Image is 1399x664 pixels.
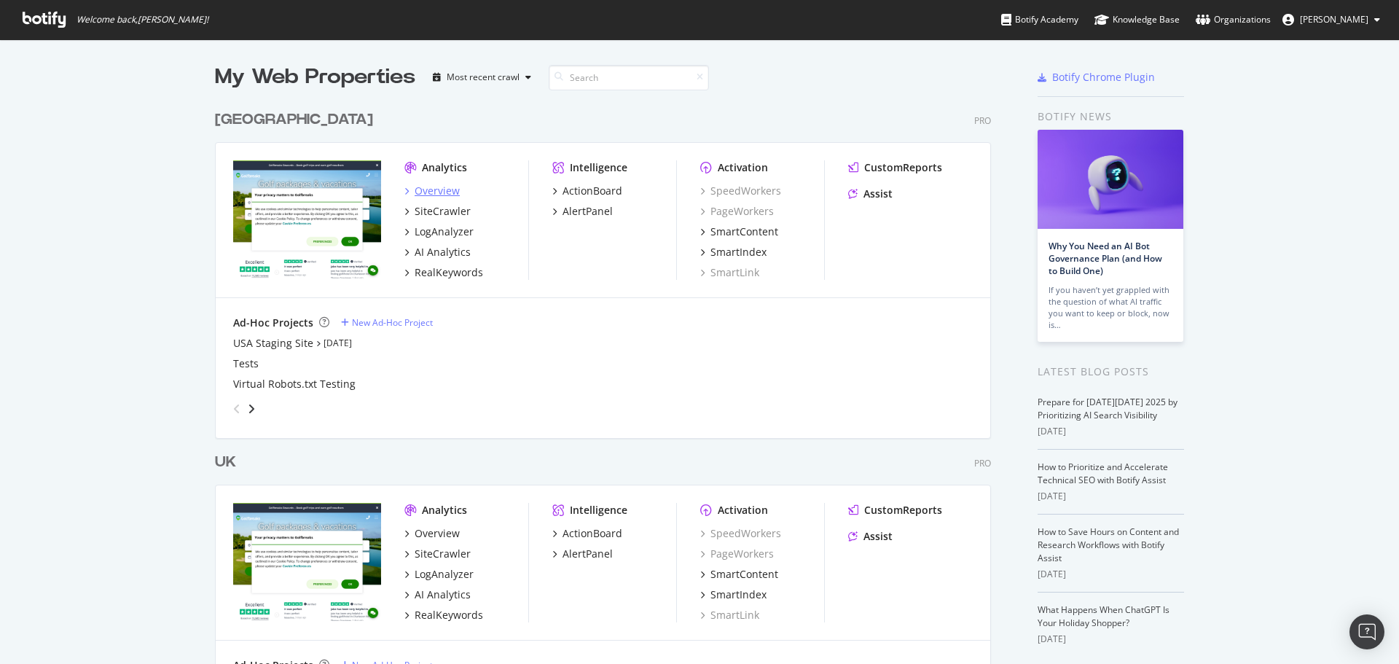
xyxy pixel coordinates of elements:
[700,245,767,259] a: SmartIndex
[215,63,415,92] div: My Web Properties
[422,503,467,517] div: Analytics
[1196,12,1271,27] div: Organizations
[549,65,709,90] input: Search
[1038,490,1184,503] div: [DATE]
[974,114,991,127] div: Pro
[1038,568,1184,581] div: [DATE]
[700,265,759,280] a: SmartLink
[404,204,471,219] a: SiteCrawler
[563,184,622,198] div: ActionBoard
[552,526,622,541] a: ActionBoard
[404,526,460,541] a: Overview
[1271,8,1392,31] button: [PERSON_NAME]
[864,503,942,517] div: CustomReports
[710,587,767,602] div: SmartIndex
[718,160,768,175] div: Activation
[1038,109,1184,125] div: Botify news
[77,14,208,26] span: Welcome back, [PERSON_NAME] !
[415,587,471,602] div: AI Analytics
[1049,284,1172,331] div: If you haven’t yet grappled with the question of what AI traffic you want to keep or block, now is…
[404,245,471,259] a: AI Analytics
[848,529,893,544] a: Assist
[233,377,356,391] a: Virtual Robots.txt Testing
[1001,12,1078,27] div: Botify Academy
[324,337,352,349] a: [DATE]
[341,316,433,329] a: New Ad-Hoc Project
[552,204,613,219] a: AlertPanel
[1038,396,1177,421] a: Prepare for [DATE][DATE] 2025 by Prioritizing AI Search Visibility
[570,160,627,175] div: Intelligence
[415,265,483,280] div: RealKeywords
[404,184,460,198] a: Overview
[404,224,474,239] a: LogAnalyzer
[215,109,373,130] div: [GEOGRAPHIC_DATA]
[563,204,613,219] div: AlertPanel
[415,608,483,622] div: RealKeywords
[563,547,613,561] div: AlertPanel
[552,547,613,561] a: AlertPanel
[404,547,471,561] a: SiteCrawler
[710,245,767,259] div: SmartIndex
[415,526,460,541] div: Overview
[215,109,379,130] a: [GEOGRAPHIC_DATA]
[1038,70,1155,85] a: Botify Chrome Plugin
[863,187,893,201] div: Assist
[710,224,778,239] div: SmartContent
[415,567,474,582] div: LogAnalyzer
[415,245,471,259] div: AI Analytics
[404,587,471,602] a: AI Analytics
[1038,425,1184,438] div: [DATE]
[1038,364,1184,380] div: Latest Blog Posts
[700,184,781,198] a: SpeedWorkers
[233,160,381,278] img: www.golfbreaks.com/en-us/
[352,316,433,329] div: New Ad-Hoc Project
[415,184,460,198] div: Overview
[1300,13,1368,26] span: Tom Neale
[700,204,774,219] div: PageWorkers
[863,529,893,544] div: Assist
[848,503,942,517] a: CustomReports
[447,73,520,82] div: Most recent crawl
[246,402,256,416] div: angle-right
[1038,633,1184,646] div: [DATE]
[427,66,537,89] button: Most recent crawl
[1049,240,1162,277] a: Why You Need an AI Bot Governance Plan (and How to Build One)
[1094,12,1180,27] div: Knowledge Base
[700,526,781,541] a: SpeedWorkers
[700,608,759,622] a: SmartLink
[1349,614,1384,649] div: Open Intercom Messenger
[864,160,942,175] div: CustomReports
[1038,526,1179,564] a: How to Save Hours on Content and Research Workflows with Botify Assist
[700,547,774,561] a: PageWorkers
[700,567,778,582] a: SmartContent
[570,503,627,517] div: Intelligence
[233,336,313,351] a: USA Staging Site
[700,587,767,602] a: SmartIndex
[404,567,474,582] a: LogAnalyzer
[415,224,474,239] div: LogAnalyzer
[415,547,471,561] div: SiteCrawler
[1038,461,1168,486] a: How to Prioritize and Accelerate Technical SEO with Botify Assist
[233,356,259,371] a: Tests
[848,160,942,175] a: CustomReports
[227,397,246,421] div: angle-left
[1052,70,1155,85] div: Botify Chrome Plugin
[415,204,471,219] div: SiteCrawler
[563,526,622,541] div: ActionBoard
[1038,130,1183,229] img: Why You Need an AI Bot Governance Plan (and How to Build One)
[718,503,768,517] div: Activation
[215,452,242,473] a: UK
[404,608,483,622] a: RealKeywords
[848,187,893,201] a: Assist
[422,160,467,175] div: Analytics
[233,503,381,621] img: www.golfbreaks.com/en-gb/
[700,224,778,239] a: SmartContent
